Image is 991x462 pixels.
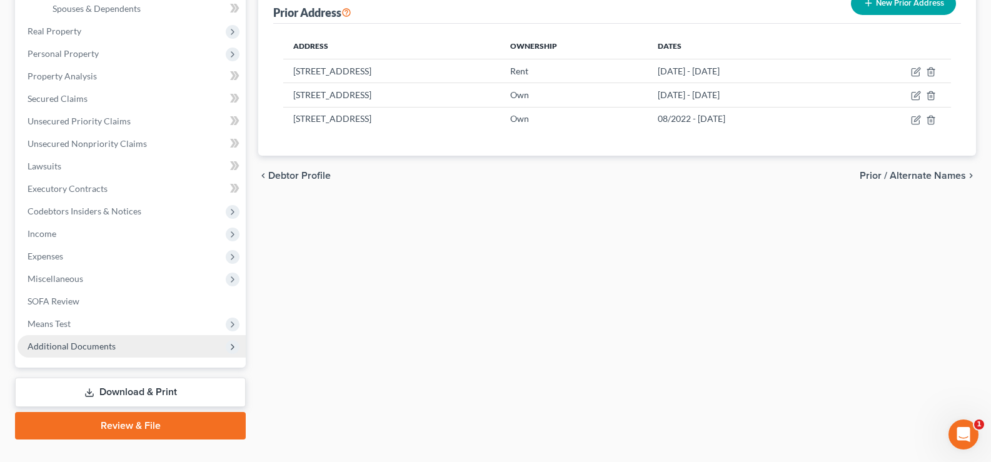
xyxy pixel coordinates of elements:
[648,59,841,83] td: [DATE] - [DATE]
[18,155,246,178] a: Lawsuits
[28,183,108,194] span: Executory Contracts
[28,273,83,284] span: Miscellaneous
[53,3,141,14] span: Spouses & Dependents
[28,26,81,36] span: Real Property
[258,171,268,181] i: chevron_left
[15,378,246,407] a: Download & Print
[268,171,331,181] span: Debtor Profile
[283,107,500,131] td: [STREET_ADDRESS]
[500,34,648,59] th: Ownership
[28,138,147,149] span: Unsecured Nonpriority Claims
[28,341,116,351] span: Additional Documents
[258,171,331,181] button: chevron_left Debtor Profile
[28,318,71,329] span: Means Test
[283,83,500,107] td: [STREET_ADDRESS]
[15,412,246,439] a: Review & File
[28,206,141,216] span: Codebtors Insiders & Notices
[18,133,246,155] a: Unsecured Nonpriority Claims
[18,65,246,88] a: Property Analysis
[648,83,841,107] td: [DATE] - [DATE]
[860,171,976,181] button: Prior / Alternate Names chevron_right
[28,116,131,126] span: Unsecured Priority Claims
[860,171,966,181] span: Prior / Alternate Names
[500,107,648,131] td: Own
[283,34,500,59] th: Address
[28,93,88,104] span: Secured Claims
[500,83,648,107] td: Own
[28,296,79,306] span: SOFA Review
[948,419,978,449] iframe: Intercom live chat
[18,178,246,200] a: Executory Contracts
[18,88,246,110] a: Secured Claims
[500,59,648,83] td: Rent
[648,107,841,131] td: 08/2022 - [DATE]
[648,34,841,59] th: Dates
[283,59,500,83] td: [STREET_ADDRESS]
[966,171,976,181] i: chevron_right
[18,110,246,133] a: Unsecured Priority Claims
[28,228,56,239] span: Income
[28,161,61,171] span: Lawsuits
[28,251,63,261] span: Expenses
[18,290,246,313] a: SOFA Review
[273,5,351,20] div: Prior Address
[28,71,97,81] span: Property Analysis
[974,419,984,429] span: 1
[28,48,99,59] span: Personal Property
